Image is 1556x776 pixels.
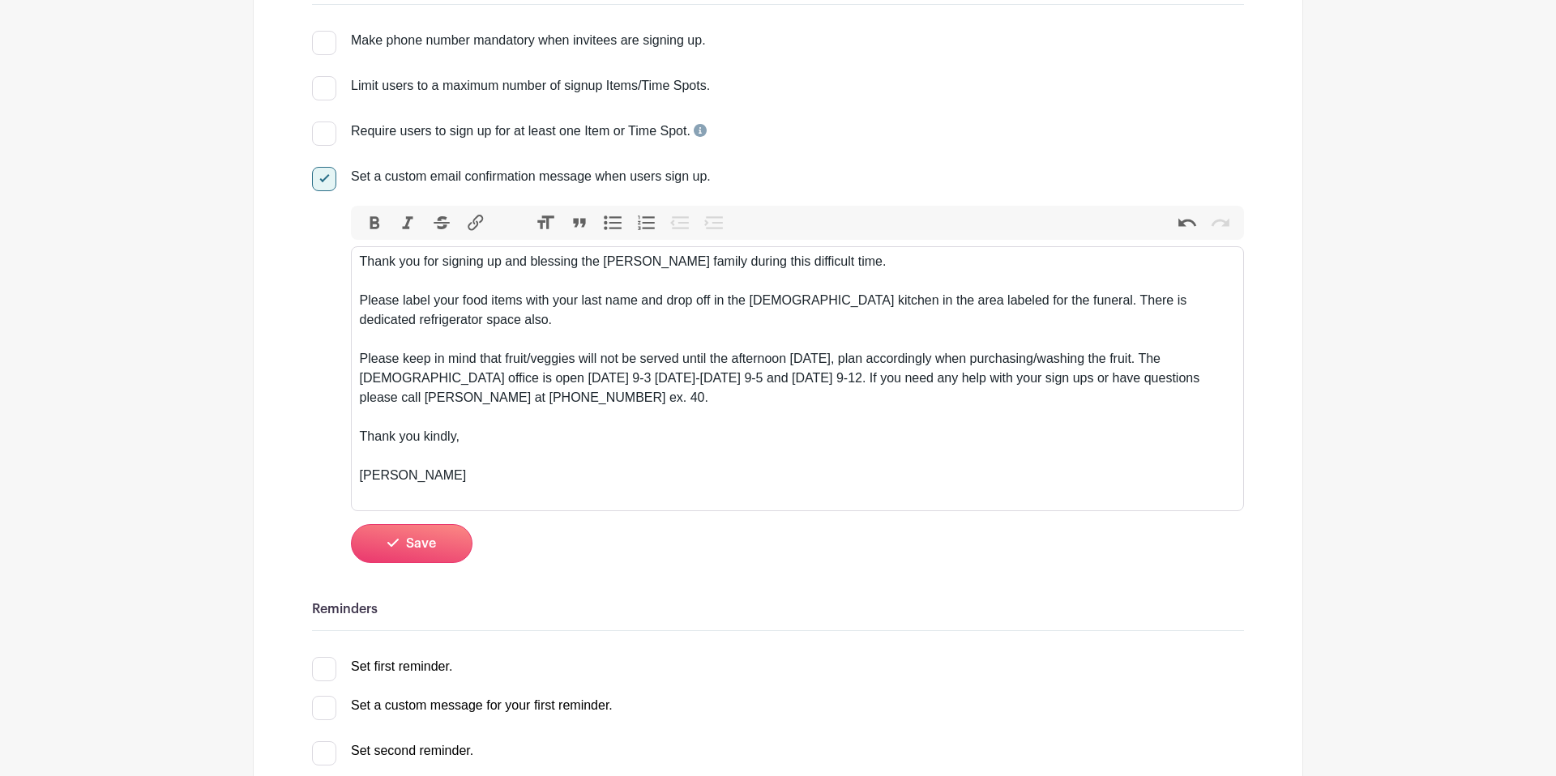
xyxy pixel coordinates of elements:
div: Set a custom email confirmation message when users sign up. [351,167,1244,186]
button: Link [459,212,493,233]
button: Increase Level [697,212,731,233]
button: Save [351,524,472,563]
button: Redo [1203,212,1238,233]
div: Thank you for signing up and blessing the [PERSON_NAME] family during this difficult time. Please... [360,252,1236,505]
button: Bold [357,212,391,233]
button: Quote [562,212,596,233]
div: Make phone number mandatory when invitees are signing up. [351,31,706,50]
a: Set second reminder. [312,744,473,757]
div: Set first reminder. [351,657,452,676]
a: Set a custom message for your first reminder. [312,698,613,712]
button: Italic [391,212,425,233]
button: Numbers [630,212,664,233]
h6: Reminders [312,602,1244,617]
div: Require users to sign up for at least one Item or Time Spot. [351,122,707,141]
div: Limit users to a maximum number of signup Items/Time Spots. [351,76,710,96]
div: Set a custom message for your first reminder. [351,696,613,715]
a: Set first reminder. [312,659,452,673]
span: Save [406,537,436,550]
button: Heading [528,212,562,233]
div: Set second reminder. [351,741,473,761]
button: Undo [1170,212,1204,233]
button: Decrease Level [664,212,698,233]
button: Bullets [596,212,630,233]
button: Strikethrough [425,212,459,233]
